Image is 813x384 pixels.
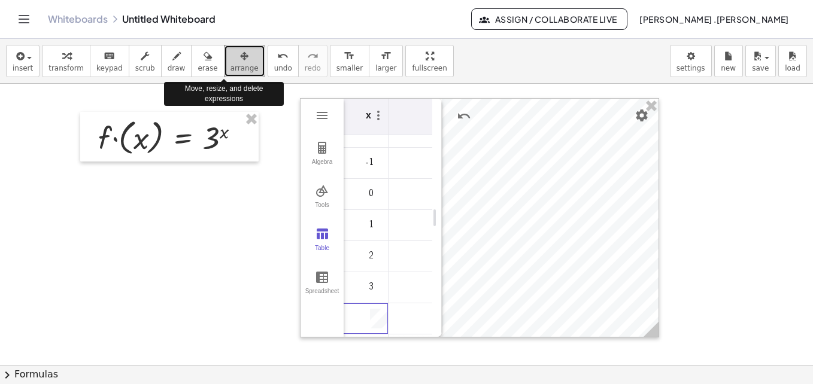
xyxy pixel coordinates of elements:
[375,64,396,72] span: larger
[714,45,743,77] button: new
[317,179,378,209] div: 0
[307,49,318,63] i: redo
[471,8,627,30] button: Assign / Collaborate Live
[198,64,217,72] span: erase
[380,49,392,63] i: format_size
[405,45,453,77] button: fullscreen
[191,45,224,77] button: erase
[90,45,129,77] button: keyboardkeypad
[305,64,321,72] span: redo
[336,64,363,72] span: smaller
[631,105,653,126] button: Settings
[677,64,705,72] span: settings
[14,10,34,29] button: Toggle navigation
[164,82,284,106] div: Move, resize, and delete expressions
[42,45,90,77] button: transform
[135,64,155,72] span: scrub
[721,64,736,72] span: new
[48,64,84,72] span: transform
[48,13,108,25] a: Whiteboards
[277,49,289,63] i: undo
[317,273,378,302] div: 3
[104,49,115,63] i: keyboard
[481,14,617,25] span: Assign / Collaborate Live
[412,64,447,72] span: fullscreen
[268,45,299,77] button: undoundo
[630,8,799,30] button: [PERSON_NAME] .[PERSON_NAME]
[366,106,371,120] div: x
[317,211,378,240] div: 1
[344,49,355,63] i: format_size
[13,64,33,72] span: insert
[315,108,329,123] img: Main Menu
[274,64,292,72] span: undo
[303,202,341,218] div: Tools
[785,64,800,72] span: load
[453,105,475,127] button: Undo
[298,45,327,77] button: redoredo
[639,14,789,25] span: [PERSON_NAME] .[PERSON_NAME]
[129,45,162,77] button: scrub
[224,45,265,77] button: arrange
[96,64,123,72] span: keypad
[303,245,341,261] div: Table
[303,288,341,304] div: Spreadsheet
[230,64,259,72] span: arrange
[752,64,769,72] span: save
[778,45,807,77] button: load
[745,45,776,77] button: save
[317,148,378,178] div: -1
[330,45,369,77] button: format_sizesmaller
[161,45,192,77] button: draw
[168,64,186,72] span: draw
[303,159,341,175] div: Algebra
[670,45,712,77] button: settings
[6,45,40,77] button: insert
[369,45,403,77] button: format_sizelarger
[317,242,378,271] div: 2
